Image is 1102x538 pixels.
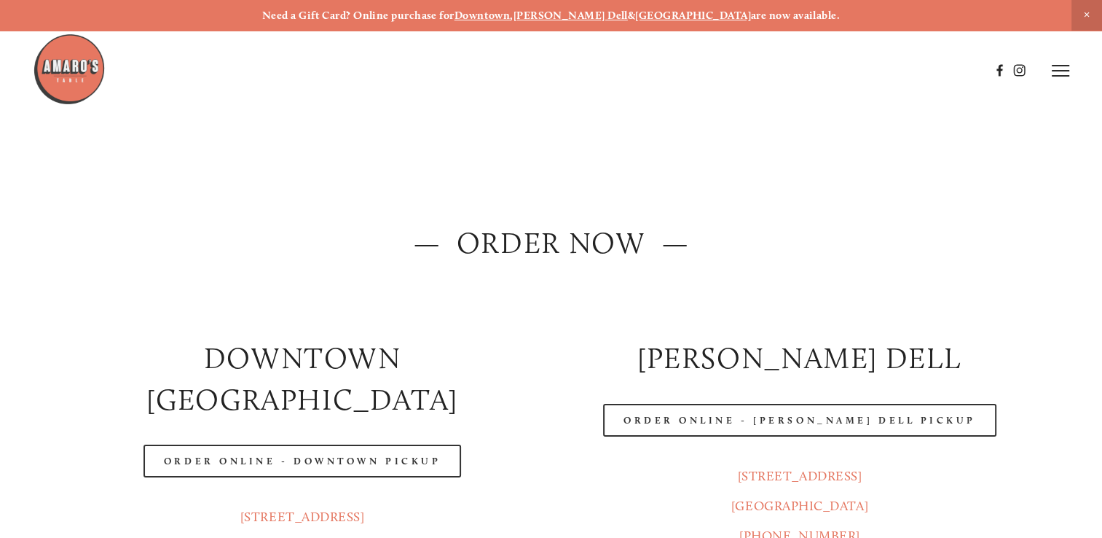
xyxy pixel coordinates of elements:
[628,9,635,22] strong: &
[751,9,840,22] strong: are now available.
[738,468,862,484] a: [STREET_ADDRESS]
[635,9,751,22] a: [GEOGRAPHIC_DATA]
[240,509,365,525] a: [STREET_ADDRESS]
[143,445,462,477] a: Order Online - Downtown pickup
[513,9,628,22] a: [PERSON_NAME] Dell
[564,338,1036,378] h2: [PERSON_NAME] DELL
[262,9,454,22] strong: Need a Gift Card? Online purchase for
[603,404,996,437] a: Order Online - [PERSON_NAME] Dell Pickup
[454,9,511,22] a: Downtown
[731,498,868,514] a: [GEOGRAPHIC_DATA]
[66,338,539,420] h2: Downtown [GEOGRAPHIC_DATA]
[66,222,1036,263] h2: — ORDER NOW —
[33,33,106,106] img: Amaro's Table
[510,9,513,22] strong: ,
